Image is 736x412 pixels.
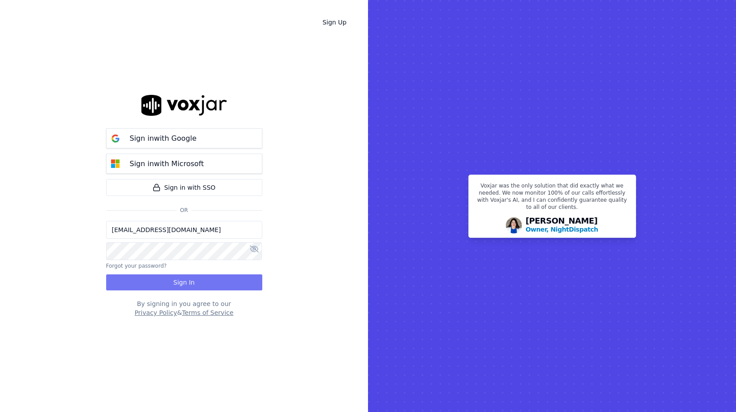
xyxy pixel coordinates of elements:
[177,207,192,214] span: Or
[525,217,598,234] div: [PERSON_NAME]
[107,130,124,147] img: google Sign in button
[130,133,197,144] p: Sign in with Google
[106,154,262,174] button: Sign inwith Microsoft
[107,155,124,173] img: microsoft Sign in button
[141,95,227,116] img: logo
[130,159,204,169] p: Sign in with Microsoft
[106,221,262,239] input: Email
[135,308,177,317] button: Privacy Policy
[506,217,522,233] img: Avatar
[106,299,262,317] div: By signing in you agree to our &
[315,14,354,30] a: Sign Up
[182,308,233,317] button: Terms of Service
[474,182,630,214] p: Voxjar was the only solution that did exactly what we needed. We now monitor 100% of our calls ef...
[106,128,262,148] button: Sign inwith Google
[106,262,167,269] button: Forgot your password?
[106,179,262,196] a: Sign in with SSO
[525,225,598,234] p: Owner, NightDispatch
[106,274,262,290] button: Sign In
